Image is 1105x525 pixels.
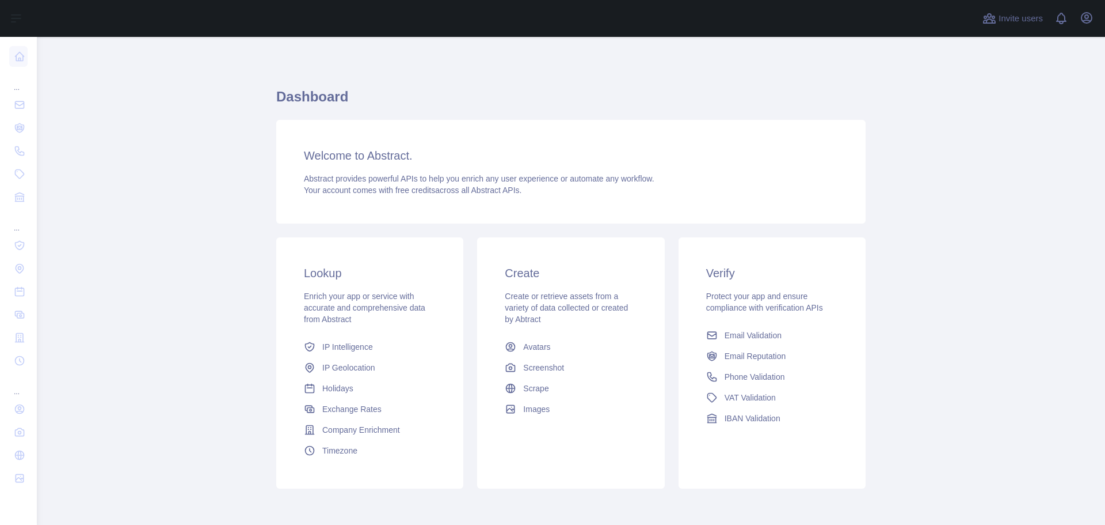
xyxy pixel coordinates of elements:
span: Phone Validation [725,371,785,383]
a: Phone Validation [702,367,843,387]
a: Email Validation [702,325,843,346]
span: Invite users [999,12,1043,25]
span: IP Geolocation [322,362,375,373]
a: Company Enrichment [299,420,440,440]
span: Abstract provides powerful APIs to help you enrich any user experience or automate any workflow. [304,174,654,183]
h1: Dashboard [276,88,866,115]
span: Enrich your app or service with accurate and comprehensive data from Abstract [304,292,425,324]
span: free credits [395,186,435,195]
span: Email Reputation [725,350,786,362]
button: Invite users [980,9,1045,28]
span: Create or retrieve assets from a variety of data collected or created by Abtract [505,292,628,324]
h3: Lookup [304,265,436,281]
span: Protect your app and ensure compliance with verification APIs [706,292,823,312]
a: Email Reputation [702,346,843,367]
span: Email Validation [725,330,782,341]
a: IP Geolocation [299,357,440,378]
div: ... [9,69,28,92]
span: Holidays [322,383,353,394]
span: IBAN Validation [725,413,780,424]
a: Holidays [299,378,440,399]
span: IP Intelligence [322,341,373,353]
a: Timezone [299,440,440,461]
a: IBAN Validation [702,408,843,429]
a: IP Intelligence [299,337,440,357]
h3: Welcome to Abstract. [304,148,838,164]
h3: Verify [706,265,838,281]
a: Avatars [500,337,641,357]
span: Company Enrichment [322,424,400,436]
span: Scrape [523,383,548,394]
a: Images [500,399,641,420]
div: ... [9,210,28,233]
a: Screenshot [500,357,641,378]
span: Your account comes with across all Abstract APIs. [304,186,521,195]
span: Exchange Rates [322,403,382,415]
span: VAT Validation [725,392,776,403]
a: Exchange Rates [299,399,440,420]
span: Screenshot [523,362,564,373]
span: Timezone [322,445,357,456]
a: VAT Validation [702,387,843,408]
h3: Create [505,265,637,281]
span: Images [523,403,550,415]
a: Scrape [500,378,641,399]
div: ... [9,373,28,396]
span: Avatars [523,341,550,353]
